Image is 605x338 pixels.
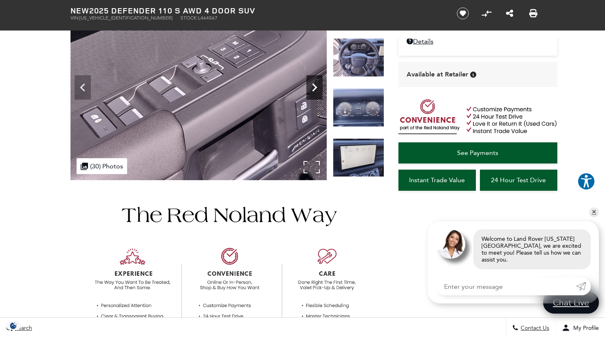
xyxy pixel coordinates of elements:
[407,70,468,79] span: Available at Retailer
[506,9,513,18] a: Share this New 2025 Defender 110 S AWD 4 Door SUV
[79,15,172,21] span: [US_VEHICLE_IDENTIFICATION_NUMBER]
[306,75,323,100] div: Next
[519,325,549,331] span: Contact Us
[333,88,384,127] img: New 2025 Fuji White Land Rover S image 14
[576,277,591,295] a: Submit
[180,15,198,21] span: Stock:
[436,277,576,295] input: Enter your message
[77,158,127,174] div: (30) Photos
[409,176,465,184] span: Instant Trade Value
[398,142,557,164] a: See Payments
[198,15,218,21] span: L464567
[70,15,79,21] span: VIN:
[407,37,549,45] a: Details
[70,6,443,15] h1: 2025 Defender 110 S AWD 4 Door SUV
[398,195,557,323] iframe: YouTube video player
[457,149,498,157] span: See Payments
[75,75,91,100] div: Previous
[480,170,557,191] a: 24 Hour Test Drive
[556,318,605,338] button: Open user profile menu
[436,229,465,259] img: Agent profile photo
[491,176,546,184] span: 24 Hour Test Drive
[398,170,476,191] a: Instant Trade Value
[480,7,493,20] button: Compare Vehicle
[470,72,476,78] div: Vehicle is in stock and ready for immediate delivery. Due to demand, availability is subject to c...
[454,7,472,20] button: Save vehicle
[570,325,599,331] span: My Profile
[529,9,537,18] a: Print this New 2025 Defender 110 S AWD 4 Door SUV
[333,38,384,77] img: New 2025 Fuji White Land Rover S image 13
[577,172,595,190] button: Explore your accessibility options
[577,172,595,192] aside: Accessibility Help Desk
[4,321,23,330] div: Privacy Settings
[70,5,89,16] strong: New
[333,138,384,177] img: New 2025 Fuji White Land Rover S image 15
[473,229,591,269] div: Welcome to Land Rover [US_STATE][GEOGRAPHIC_DATA], we are excited to meet you! Please tell us how...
